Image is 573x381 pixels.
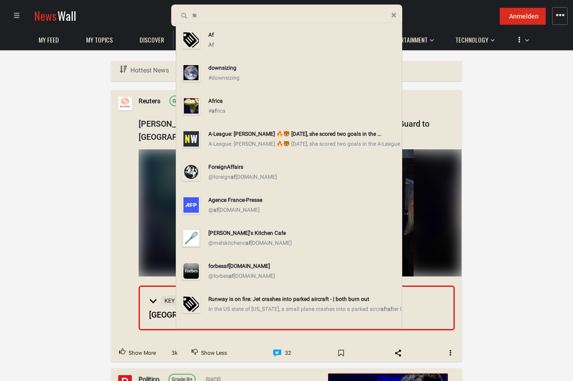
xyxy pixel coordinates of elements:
[328,346,354,360] span: Bookmark
[213,207,218,213] strong: af
[161,295,197,306] span: Key Facts
[227,164,232,170] strong: Af
[389,36,428,44] span: Entertainment
[34,7,76,24] a: NewsWall
[455,36,488,44] span: Technology
[208,96,398,106] div: rica
[380,306,385,312] strong: af
[208,228,398,238] div: [PERSON_NAME]'s Kitchen C e
[182,31,200,49] img: interest_small.svg
[182,262,200,280] img: 611ab3d2b1466_m.png
[39,36,59,44] span: My Feed
[173,97,191,105] div: A
[208,63,398,73] div: downsizing
[285,348,291,359] span: 32
[139,119,429,142] a: [PERSON_NAME] says he will take control of DC police, deploy National Guard to [GEOGRAPHIC_DATA] ...
[208,106,398,116] div: # rica
[182,64,200,82] img: 5fb2e4e462b46_m.png
[86,36,113,44] span: My topics
[130,67,169,74] span: Hottest News
[111,345,164,362] button: Upvote
[201,348,227,359] span: Show Less
[208,195,398,205] div: Agence France-Presse
[229,273,234,279] strong: af
[139,96,160,106] a: Reuters
[208,42,214,48] strong: Af
[208,304,398,314] div: In the US state of [US_STATE], a small plane crashes into a parked aircr t ter landing ...
[246,240,250,246] strong: af
[182,97,200,115] img: 5dea5a466cca3_m.png
[385,346,411,360] span: Share
[129,348,156,359] span: Show More
[384,27,434,49] button: Entertainment
[451,27,495,49] button: Technology
[169,95,194,106] a: Grade:A
[208,162,398,172] div: Foreign fairs
[149,296,386,319] span: Federal Control Targets Crime Surge in [US_STATE][GEOGRAPHIC_DATA]
[167,349,183,357] span: 3k
[451,31,493,49] a: Technology
[182,163,200,181] img: 68277ef0a6464_l.svg
[208,139,398,149] div: A-League: [PERSON_NAME] 🔥🐯 [DATE], she scored two goals in the A-League premiere and was a big pa...
[208,294,398,304] div: Runway is on fire: Jet crashes into parked aircr t - | both burn out
[208,271,398,281] div: @forbes [DOMAIN_NAME]
[231,174,236,180] strong: af
[140,287,453,329] summary: Key FactsFederal Control Targets Crime Surge in [US_STATE][GEOGRAPHIC_DATA]
[208,205,398,215] div: @ [DOMAIN_NAME]
[509,13,539,20] span: Anmelden
[118,97,132,110] img: Profile picture of Reuters
[139,149,462,276] img: GyFZvLAaMAAnQcs.jpg
[387,306,392,312] strong: af
[265,345,299,362] a: Comment
[208,327,398,337] div: Sports team
[184,345,235,362] button: Downvote
[118,61,170,80] a: Hottest News
[322,296,327,302] strong: af
[208,172,398,182] div: @foreign [DOMAIN_NAME]
[140,36,164,44] span: Discover
[208,261,398,271] div: forbes [DOMAIN_NAME]
[208,238,398,248] div: @melskitchenc [DOMAIN_NAME]
[208,73,398,83] div: #downsizing
[182,130,200,148] img: image_missing.png
[224,263,229,269] strong: af
[182,196,200,214] img: 5fdd05b393341_156789774823_m.png
[384,31,432,49] a: Entertainment
[208,129,398,139] div: A-League: [PERSON_NAME] 🔥🐯 [DATE], she scored two goals in the ...
[173,98,188,104] span: Grade:
[58,7,76,24] span: Wall
[34,7,57,24] span: News
[208,32,214,38] strong: Af
[278,230,283,236] strong: af
[208,98,214,104] strong: Af
[500,8,546,25] button: Anmelden
[182,295,200,313] img: interest_small.svg
[182,229,200,247] img: 669fdab074bd3_m.png
[212,108,217,114] strong: af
